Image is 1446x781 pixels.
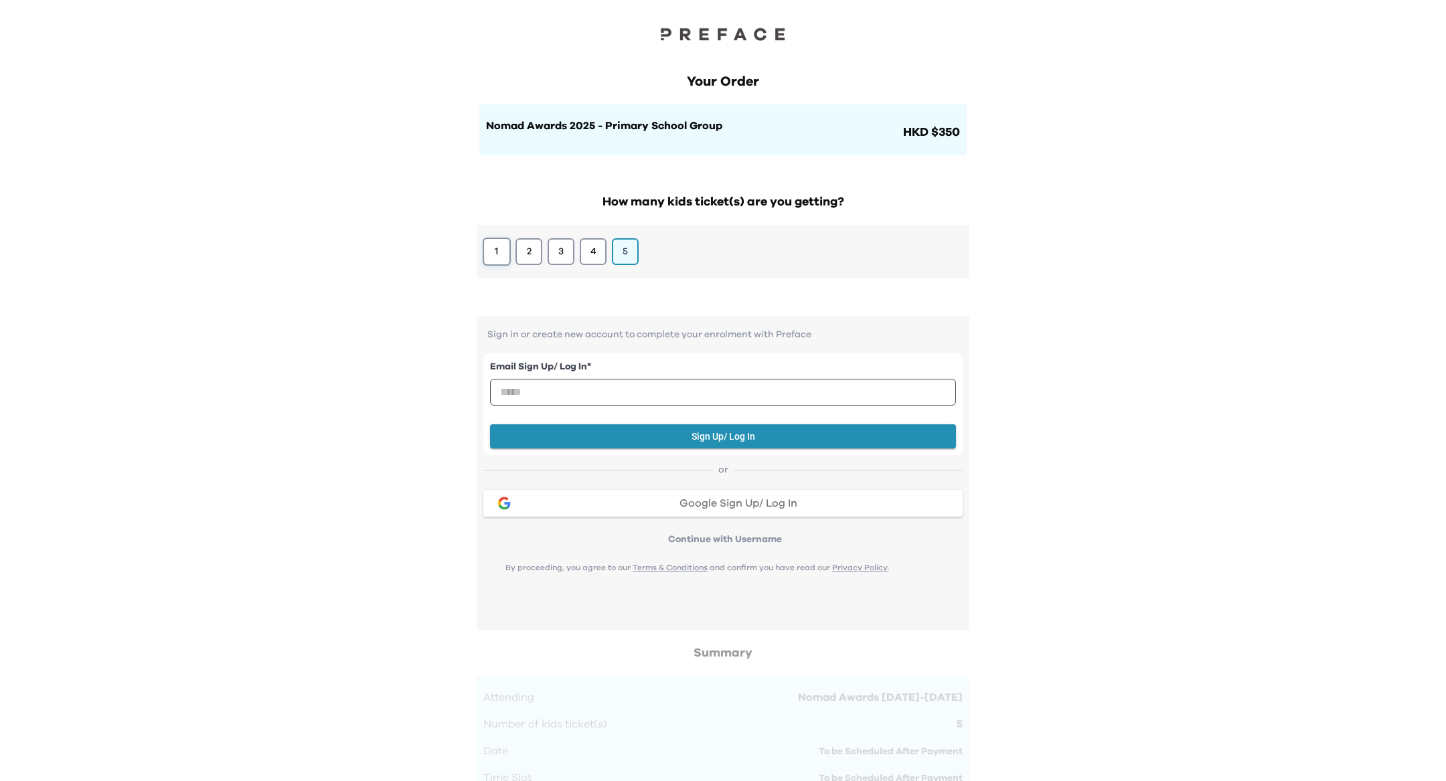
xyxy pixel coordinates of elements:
span: or [713,463,734,476]
p: By proceeding, you agree to our and confirm you have read our . [483,562,912,573]
h2: How many kids ticket(s) are you getting? [477,193,969,211]
button: Sign Up/ Log In [490,424,956,449]
img: google login [496,495,512,511]
span: HKD $350 [900,123,960,142]
button: 3 [548,238,574,265]
button: 4 [580,238,607,265]
span: Google Sign Up/ Log In [679,498,797,509]
button: 5 [612,238,639,265]
img: Preface Logo [656,27,790,41]
label: Email Sign Up/ Log In * [490,360,956,374]
div: Your Order [479,72,967,91]
a: Privacy Policy [832,563,888,572]
a: Terms & Conditions [633,563,708,572]
button: 1 [483,238,511,266]
button: google loginGoogle Sign Up/ Log In [483,490,963,517]
button: 2 [515,238,542,265]
a: Preface Logo [656,27,790,46]
h1: Nomad Awards 2025 - Primary School Group [486,118,900,134]
p: Continue with Username [487,533,963,546]
p: Sign in or create new account to complete your enrolment with Preface [483,329,963,340]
